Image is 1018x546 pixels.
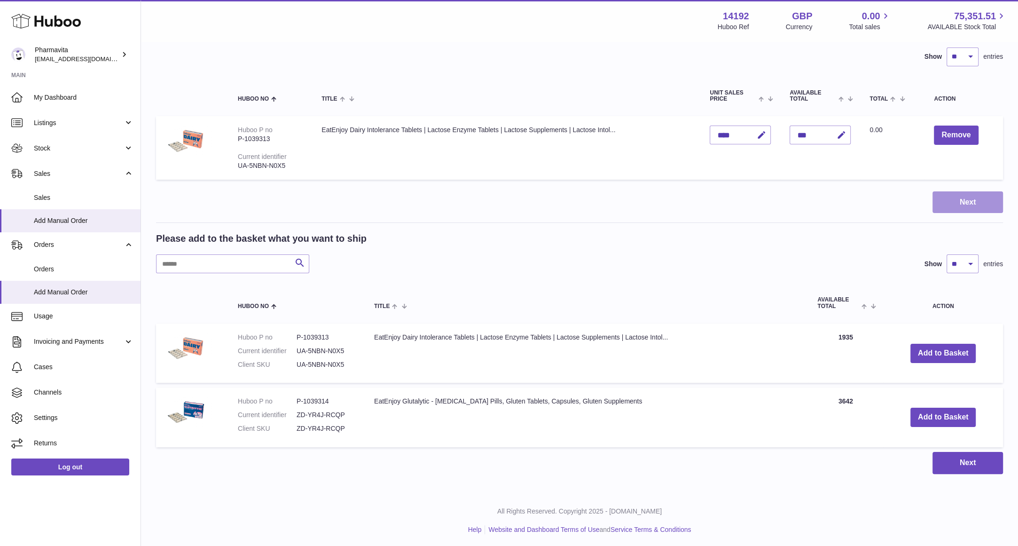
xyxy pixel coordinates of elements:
span: Add Manual Order [34,216,133,225]
span: Usage [34,312,133,321]
div: Currency [786,23,813,32]
dd: P-1039314 [297,397,355,406]
img: EatEnjoy Glutalytic - Gluten Intolerance Pills, Gluten Tablets, Capsules, Gluten Supplements [165,397,212,428]
dd: UA-5NBN-N0X5 [297,360,355,369]
strong: GBP [792,10,812,23]
dt: Current identifier [238,347,297,356]
span: Add Manual Order [34,288,133,297]
th: Action [883,287,1003,318]
span: AVAILABLE Total [790,90,836,102]
dt: Current identifier [238,411,297,419]
div: Huboo P no [238,126,273,134]
dt: Huboo P no [238,397,297,406]
div: Current identifier [238,153,287,160]
td: 1935 [808,324,883,383]
dt: Client SKU [238,424,297,433]
span: Orders [34,240,124,249]
button: Add to Basket [910,408,976,427]
div: P-1039313 [238,135,303,143]
span: Cases [34,363,133,372]
span: entries [983,52,1003,61]
td: EatEnjoy Glutalytic - [MEDICAL_DATA] Pills, Gluten Tablets, Capsules, Gluten Supplements [365,388,808,447]
div: UA-5NBN-N0X5 [238,161,303,170]
dd: ZD-YR4J-RCQP [297,411,355,419]
td: 3642 [808,388,883,447]
span: Total sales [849,23,891,32]
span: Sales [34,193,133,202]
span: My Dashboard [34,93,133,102]
dd: ZD-YR4J-RCQP [297,424,355,433]
button: Next [932,191,1003,214]
span: Settings [34,413,133,422]
span: AVAILABLE Stock Total [927,23,1007,32]
a: Service Terms & Conditions [611,526,691,533]
dd: P-1039313 [297,333,355,342]
span: Channels [34,388,133,397]
h2: Please add to the basket what you want to ship [156,232,367,245]
a: Help [468,526,482,533]
button: Add to Basket [910,344,976,363]
span: Unit Sales Price [710,90,756,102]
div: Huboo Ref [718,23,749,32]
img: EatEnjoy Dairy Intolerance Tablets | Lactose Enzyme Tablets | Lactose Supplements | Lactose Intol... [165,333,212,364]
dt: Huboo P no [238,333,297,342]
button: Remove [934,126,978,145]
label: Show [924,52,942,61]
span: Huboo no [238,96,269,102]
span: Returns [34,439,133,448]
a: 0.00 Total sales [849,10,891,32]
td: EatEnjoy Dairy Intolerance Tablets | Lactose Enzyme Tablets | Lactose Supplements | Lactose Intol... [365,324,808,383]
a: 75,351.51 AVAILABLE Stock Total [927,10,1007,32]
span: Huboo no [238,303,269,309]
span: Orders [34,265,133,274]
span: Listings [34,119,124,127]
span: AVAILABLE Total [817,297,859,309]
div: Action [934,96,994,102]
dt: Client SKU [238,360,297,369]
span: Sales [34,169,124,178]
a: Website and Dashboard Terms of Use [488,526,599,533]
p: All Rights Reserved. Copyright 2025 - [DOMAIN_NAME] [149,507,1010,516]
dd: UA-5NBN-N0X5 [297,347,355,356]
span: Total [869,96,888,102]
span: 0.00 [862,10,880,23]
span: entries [983,260,1003,269]
strong: 14192 [723,10,749,23]
span: Title [321,96,337,102]
span: Title [374,303,390,309]
li: and [485,525,691,534]
span: Invoicing and Payments [34,337,124,346]
td: EatEnjoy Dairy Intolerance Tablets | Lactose Enzyme Tablets | Lactose Supplements | Lactose Intol... [312,116,700,179]
div: Pharmavita [35,46,119,63]
span: [EMAIL_ADDRESS][DOMAIN_NAME] [35,55,138,63]
span: 0.00 [869,126,882,134]
img: EatEnjoy Dairy Intolerance Tablets | Lactose Enzyme Tablets | Lactose Supplements | Lactose Intol... [165,126,212,157]
img: matt.simic@pharmavita.uk [11,47,25,62]
span: 75,351.51 [954,10,996,23]
label: Show [924,260,942,269]
span: Stock [34,144,124,153]
button: Next [932,452,1003,474]
a: Log out [11,459,129,475]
